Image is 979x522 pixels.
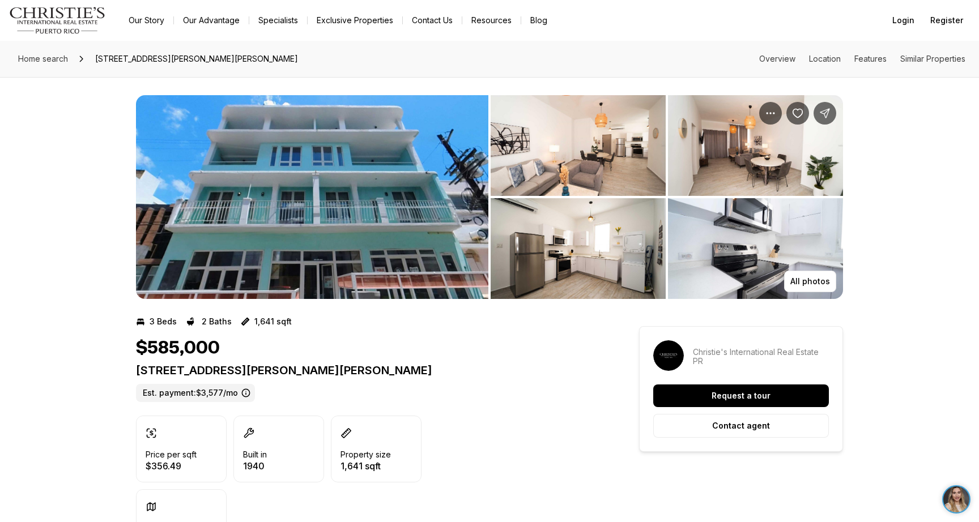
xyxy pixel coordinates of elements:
[202,317,232,326] p: 2 Baths
[403,12,462,28] button: Contact Us
[136,384,255,402] label: Est. payment: $3,577/mo
[759,102,782,125] button: Property options
[930,16,963,25] span: Register
[759,54,965,63] nav: Page section menu
[923,9,970,32] button: Register
[243,461,267,470] p: 1940
[308,12,402,28] a: Exclusive Properties
[18,54,68,63] span: Home search
[854,54,887,63] a: Skip to: Features
[712,421,770,430] p: Contact agent
[136,337,220,359] h1: $585,000
[653,384,829,407] button: Request a tour
[254,317,292,326] p: 1,641 sqft
[146,450,197,459] p: Price per sqft
[120,12,173,28] a: Our Story
[521,12,556,28] a: Blog
[14,50,73,68] a: Home search
[900,54,965,63] a: Skip to: Similar Properties
[136,363,598,377] p: [STREET_ADDRESS][PERSON_NAME][PERSON_NAME]
[462,12,521,28] a: Resources
[712,391,771,400] p: Request a tour
[653,414,829,438] button: Contact agent
[892,16,914,25] span: Login
[7,7,33,33] img: ac2afc0f-b966-43d0-ba7c-ef51505f4d54.jpg
[136,95,843,299] div: Listing Photos
[91,50,303,68] span: [STREET_ADDRESS][PERSON_NAME][PERSON_NAME]
[340,461,391,470] p: 1,641 sqft
[491,198,666,299] button: View image gallery
[150,317,177,326] p: 3 Beds
[668,198,843,299] button: View image gallery
[886,9,921,32] button: Login
[491,95,843,299] li: 2 of 4
[136,95,488,299] li: 1 of 4
[174,12,249,28] a: Our Advantage
[759,54,795,63] a: Skip to: Overview
[340,450,391,459] p: Property size
[243,450,267,459] p: Built in
[809,54,841,63] a: Skip to: Location
[668,95,843,196] button: View image gallery
[9,7,106,34] img: logo
[136,95,488,299] button: View image gallery
[249,12,307,28] a: Specialists
[693,348,829,366] p: Christie's International Real Estate PR
[146,461,197,470] p: $356.49
[784,271,836,292] button: All photos
[790,277,830,286] p: All photos
[786,102,809,125] button: Save Property: 604 CERRA ST #4B
[814,102,836,125] button: Share Property: 604 CERRA ST #4B
[491,95,666,196] button: View image gallery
